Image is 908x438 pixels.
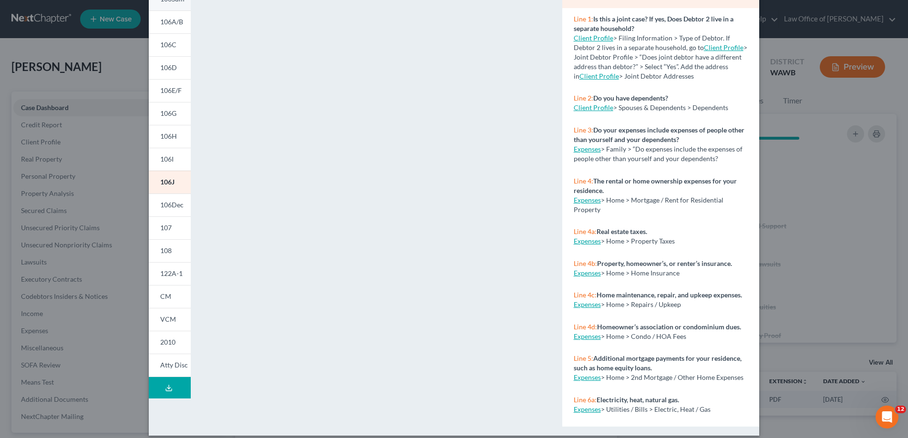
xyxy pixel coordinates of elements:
span: Line 5: [574,354,593,362]
a: Expenses [574,145,601,153]
span: 106A/B [160,18,183,26]
strong: Real estate taxes. [597,227,647,235]
a: Client Profile [704,43,743,51]
a: Expenses [574,196,601,204]
a: Client Profile [574,34,613,42]
span: 2010 [160,338,175,346]
strong: Do you have dependents? [593,94,668,102]
strong: Electricity, heat, natural gas. [597,396,679,404]
span: 106G [160,109,176,117]
a: 106J [149,171,191,194]
span: Line 3: [574,126,593,134]
span: > Filing Information > Type of Debtor. If Debtor 2 lives in a separate household, go to [574,34,730,51]
iframe: Intercom live chat [876,406,898,428]
span: > Joint Debtor Addresses [579,72,694,80]
a: Expenses [574,237,601,245]
span: Line 4a: [574,227,597,235]
span: > Home > Condo / HOA Fees [601,332,686,340]
strong: Property, homeowner’s, or renter’s insurance. [597,259,732,267]
strong: Home maintenance, repair, and upkeep expenses. [597,291,742,299]
span: Line 4: [574,177,593,185]
a: Expenses [574,300,601,308]
span: 106I [160,155,174,163]
a: 106A/B [149,10,191,33]
span: 122A-1 [160,269,183,277]
span: 106C [160,41,176,49]
strong: Homeowner’s association or condominium dues. [597,323,741,331]
span: > Spouses & Dependents > Dependents [613,103,728,112]
a: 108 [149,239,191,262]
strong: Do your expenses include expenses of people other than yourself and your dependents? [574,126,744,143]
span: > Home > Mortgage / Rent for Residential Property [574,196,723,214]
a: Expenses [574,332,601,340]
span: Line 4c: [574,291,597,299]
span: > Home > Home Insurance [601,269,680,277]
span: 108 [160,246,172,255]
span: 12 [895,406,906,413]
span: > Family > “Do expenses include the expenses of people other than yourself and your dependents? [574,145,743,163]
a: 106G [149,102,191,125]
span: 106E/F [160,86,182,94]
span: Line 2: [574,94,593,102]
a: 2010 [149,331,191,354]
span: > Home > 2nd Mortgage / Other Home Expenses [601,373,743,381]
span: > Utilities / Bills > Electric, Heat / Gas [601,405,711,413]
a: Expenses [574,269,601,277]
span: 106H [160,132,177,140]
a: 106Dec [149,194,191,216]
a: Expenses [574,373,601,381]
a: 122A-1 [149,262,191,285]
span: Atty Disc [160,361,188,369]
strong: The rental or home ownership expenses for your residence. [574,177,737,194]
span: Line 4b: [574,259,597,267]
span: CM [160,292,171,300]
a: 107 [149,216,191,239]
span: Line 6a: [574,396,597,404]
a: 106I [149,148,191,171]
a: 106H [149,125,191,148]
a: Atty Disc [149,354,191,377]
strong: Additional mortgage payments for your residence, such as home equity loans. [574,354,742,372]
a: Expenses [574,405,601,413]
span: > Joint Debtor Profile > “Does joint debtor have a different address than debtor?” > Select “Yes”... [574,43,747,80]
strong: Is this a joint case? If yes, Does Debtor 2 live in a separate household? [574,15,733,32]
span: > Home > Repairs / Upkeep [601,300,681,308]
span: 106J [160,178,175,186]
a: 106C [149,33,191,56]
a: 106D [149,56,191,79]
span: 106D [160,63,177,71]
a: Client Profile [574,103,613,112]
span: 106Dec [160,201,184,209]
span: > Home > Property Taxes [601,237,675,245]
a: 106E/F [149,79,191,102]
a: CM [149,285,191,308]
a: VCM [149,308,191,331]
span: Line 4d: [574,323,597,331]
a: Client Profile [579,72,619,80]
span: Line 1: [574,15,593,23]
span: 107 [160,224,172,232]
span: VCM [160,315,176,323]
